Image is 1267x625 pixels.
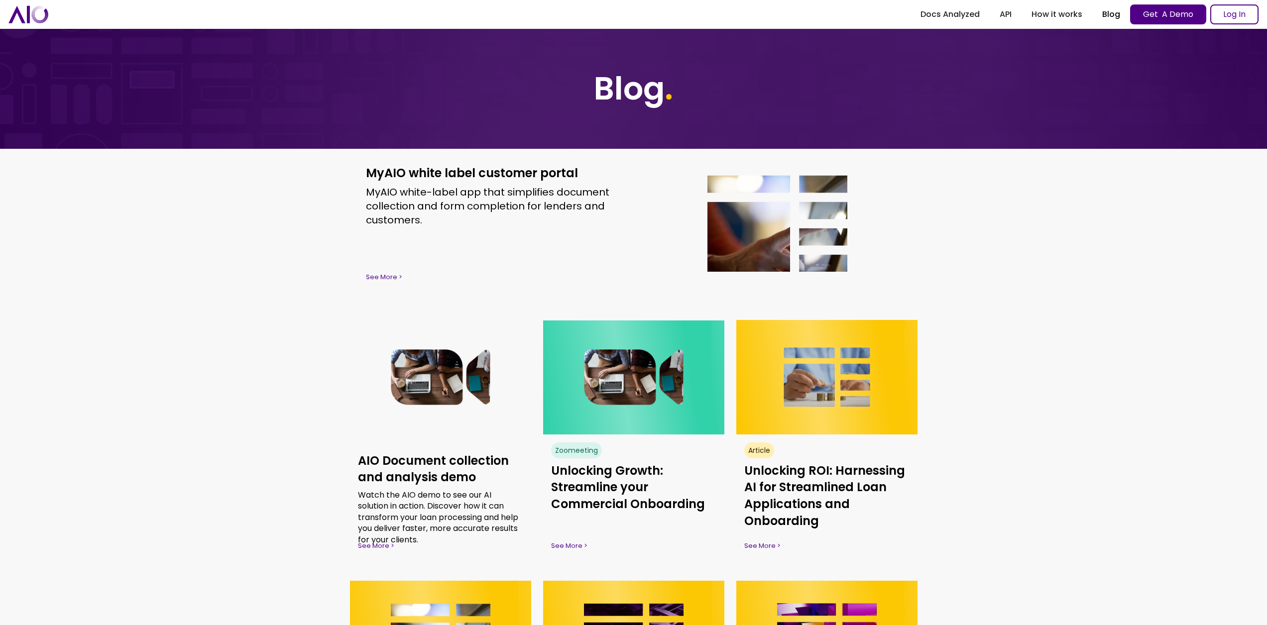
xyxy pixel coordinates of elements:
[555,445,598,455] div: Zoomeeting
[1022,5,1092,23] a: How it works
[366,185,614,227] p: MyAIO white-label app that simplifies document collection and form completion for lenders and cus...
[350,149,918,298] a: MyAIO white label customer portalMyAIO white-label app that simplifies document collection and fo...
[8,5,48,23] a: home
[551,462,716,513] h3: Unlocking Growth: Streamline your Commercial Onboarding
[366,272,614,282] div: See More >
[551,541,716,551] div: See More >
[594,70,673,108] h1: Blog
[358,541,523,551] div: See More >
[1130,4,1206,24] a: Get A Demo
[990,5,1022,23] a: API
[366,165,614,182] h3: MyAIO white label customer portal
[543,320,724,559] a: ZoomeetingUnlocking Growth: Streamline your Commercial OnboardingSee More >
[358,452,523,486] h3: AIO Document collection and analysis demo
[748,445,770,455] div: Article
[736,320,918,559] a: ArticleUnlocking ROI: Harnessing AI for Streamlined Loan Applications and OnboardingSee More >
[350,320,531,559] a: AIO Document collection and analysis demoWatch the AIO demo to see our AI solution in action. Dis...
[1092,5,1130,23] a: Blog
[665,66,673,110] span: .
[358,490,523,545] p: Watch the AIO demo to see our AI solution in action. Discover how it can transform your loan proc...
[911,5,990,23] a: Docs Analyzed
[1210,4,1259,24] a: Log In
[744,462,910,529] h3: Unlocking ROI: Harnessing AI for Streamlined Loan Applications and Onboarding
[744,541,910,551] div: See More >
